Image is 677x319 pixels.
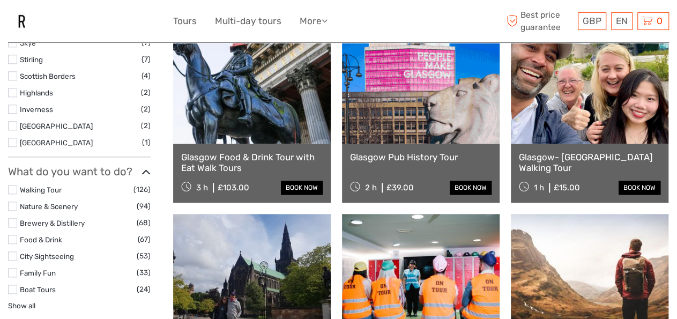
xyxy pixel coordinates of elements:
span: (2) [141,86,151,99]
span: (67) [138,233,151,246]
div: £39.00 [386,183,414,192]
button: Open LiveChat chat widget [123,17,136,29]
span: (68) [137,217,151,229]
span: (7) [142,53,151,65]
span: GBP [583,16,601,26]
a: Glasgow Food & Drink Tour with Eat Walk Tours [181,152,323,174]
a: [GEOGRAPHIC_DATA] [20,138,93,147]
span: 0 [655,16,664,26]
span: (53) [137,250,151,262]
a: Glasgow- [GEOGRAPHIC_DATA] Walking Tour [519,152,660,174]
a: Stirling [20,55,43,64]
a: Highlands [20,88,53,97]
a: [GEOGRAPHIC_DATA] [20,122,93,130]
a: Glasgow Pub History Tour [350,152,492,162]
a: Tours [173,13,197,29]
span: (1) [142,136,151,149]
a: Boat Tours [20,285,56,294]
div: £15.00 [554,183,580,192]
a: Brewery & Distillery [20,219,85,227]
span: 2 h [365,183,377,192]
a: Walking Tour [20,186,62,194]
span: (24) [137,283,151,295]
span: (94) [137,200,151,212]
span: (4) [142,70,151,82]
a: More [300,13,328,29]
div: EN [611,12,633,30]
img: Revolver Hostel [8,8,34,34]
a: Family Fun [20,269,56,277]
a: book now [281,181,323,195]
a: Scottish Borders [20,72,76,80]
a: Nature & Scenery [20,202,78,211]
span: Best price guarantee [504,9,575,33]
span: (2) [141,103,151,115]
a: City Sightseeing [20,252,74,261]
h3: What do you want to do? [8,165,151,178]
span: (2) [141,120,151,132]
span: (33) [137,266,151,279]
a: Food & Drink [20,235,62,244]
a: Show all [8,301,35,310]
a: book now [450,181,492,195]
span: 1 h [534,183,544,192]
p: We're away right now. Please check back later! [15,19,121,27]
a: Skye [20,39,36,47]
div: £103.00 [218,183,249,192]
span: (126) [133,183,151,196]
a: Multi-day tours [215,13,281,29]
a: book now [619,181,660,195]
span: 3 h [196,183,208,192]
a: Inverness [20,105,53,114]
